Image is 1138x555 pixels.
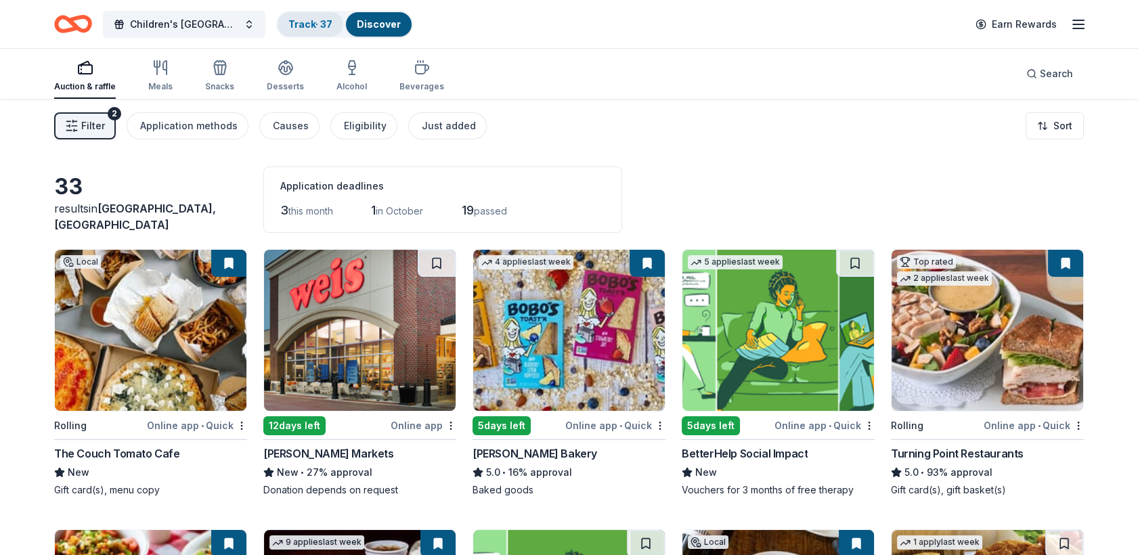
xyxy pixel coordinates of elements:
a: Image for BetterHelp Social Impact5 applieslast week5days leftOnline app•QuickBetterHelp Social I... [682,249,875,497]
span: in [54,202,216,231]
span: • [829,420,831,431]
span: 3 [280,203,288,217]
a: Image for The Couch Tomato CafeLocalRollingOnline app•QuickThe Couch Tomato CafeNewGift card(s), ... [54,249,247,497]
div: Beverages [399,81,444,92]
a: Home [54,8,92,40]
div: Meals [148,81,173,92]
img: Image for Turning Point Restaurants [892,250,1083,411]
div: 16% approval [473,464,665,481]
span: 5.0 [904,464,919,481]
div: results [54,200,247,233]
div: Desserts [267,81,304,92]
div: 5 applies last week [688,255,783,269]
div: Causes [273,118,309,134]
div: [PERSON_NAME] Markets [263,445,394,462]
button: Desserts [267,54,304,99]
div: Online app Quick [774,417,875,434]
div: BetterHelp Social Impact [682,445,808,462]
span: this month [288,205,333,217]
button: Causes [259,112,320,139]
div: 12 days left [263,416,326,435]
button: Application methods [127,112,248,139]
span: • [921,467,924,478]
span: • [301,467,304,478]
div: Online app Quick [984,417,1084,434]
div: Local [60,255,101,269]
span: New [695,464,717,481]
button: Eligibility [330,112,397,139]
button: Children's [GEOGRAPHIC_DATA] (CHOP) Buddy Walk and Family Fun Day [103,11,265,38]
span: • [502,467,506,478]
div: Snacks [205,81,234,92]
div: The Couch Tomato Cafe [54,445,180,462]
span: 19 [462,203,474,217]
span: Sort [1053,118,1072,134]
div: Eligibility [344,118,387,134]
span: New [277,464,299,481]
div: Vouchers for 3 months of free therapy [682,483,875,497]
div: Alcohol [336,81,367,92]
button: Search [1015,60,1084,87]
a: Discover [357,18,401,30]
img: Image for BetterHelp Social Impact [682,250,874,411]
div: Turning Point Restaurants [891,445,1024,462]
button: Beverages [399,54,444,99]
div: 5 days left [473,416,531,435]
a: Earn Rewards [967,12,1065,37]
div: Online app [391,417,456,434]
button: Snacks [205,54,234,99]
div: Rolling [891,418,923,434]
img: Image for Bobo's Bakery [473,250,665,411]
button: Track· 37Discover [276,11,413,38]
a: Track· 37 [288,18,332,30]
div: Gift card(s), menu copy [54,483,247,497]
div: Baked goods [473,483,665,497]
span: Filter [81,118,105,134]
div: 1 apply last week [897,535,982,550]
div: Application deadlines [280,178,605,194]
div: [PERSON_NAME] Bakery [473,445,597,462]
div: Donation depends on request [263,483,456,497]
div: Auction & raffle [54,81,116,92]
button: Alcohol [336,54,367,99]
div: Online app Quick [147,417,247,434]
div: Just added [422,118,476,134]
div: Online app Quick [565,417,665,434]
div: Application methods [140,118,238,134]
span: passed [474,205,507,217]
button: Filter2 [54,112,116,139]
div: 2 [108,107,121,120]
a: Image for Bobo's Bakery4 applieslast week5days leftOnline app•Quick[PERSON_NAME] Bakery5.0•16% ap... [473,249,665,497]
div: Rolling [54,418,87,434]
span: in October [376,205,423,217]
div: 9 applies last week [269,535,364,550]
div: 93% approval [891,464,1084,481]
img: Image for The Couch Tomato Cafe [55,250,246,411]
button: Sort [1026,112,1084,139]
span: • [619,420,622,431]
a: Image for Turning Point RestaurantsTop rated2 applieslast weekRollingOnline app•QuickTurning Poin... [891,249,1084,497]
span: 1 [371,203,376,217]
div: 27% approval [263,464,456,481]
span: 5.0 [486,464,500,481]
div: 5 days left [682,416,740,435]
div: 4 applies last week [479,255,573,269]
div: Local [688,535,728,549]
button: Just added [408,112,487,139]
div: 33 [54,173,247,200]
div: Top rated [897,255,956,269]
button: Meals [148,54,173,99]
div: 2 applies last week [897,271,992,286]
span: [GEOGRAPHIC_DATA], [GEOGRAPHIC_DATA] [54,202,216,231]
a: Image for Weis Markets12days leftOnline app[PERSON_NAME] MarketsNew•27% approvalDonation depends ... [263,249,456,497]
div: Gift card(s), gift basket(s) [891,483,1084,497]
span: Children's [GEOGRAPHIC_DATA] (CHOP) Buddy Walk and Family Fun Day [130,16,238,32]
span: Search [1040,66,1073,82]
img: Image for Weis Markets [264,250,456,411]
span: New [68,464,89,481]
span: • [1038,420,1041,431]
button: Auction & raffle [54,54,116,99]
span: • [201,420,204,431]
